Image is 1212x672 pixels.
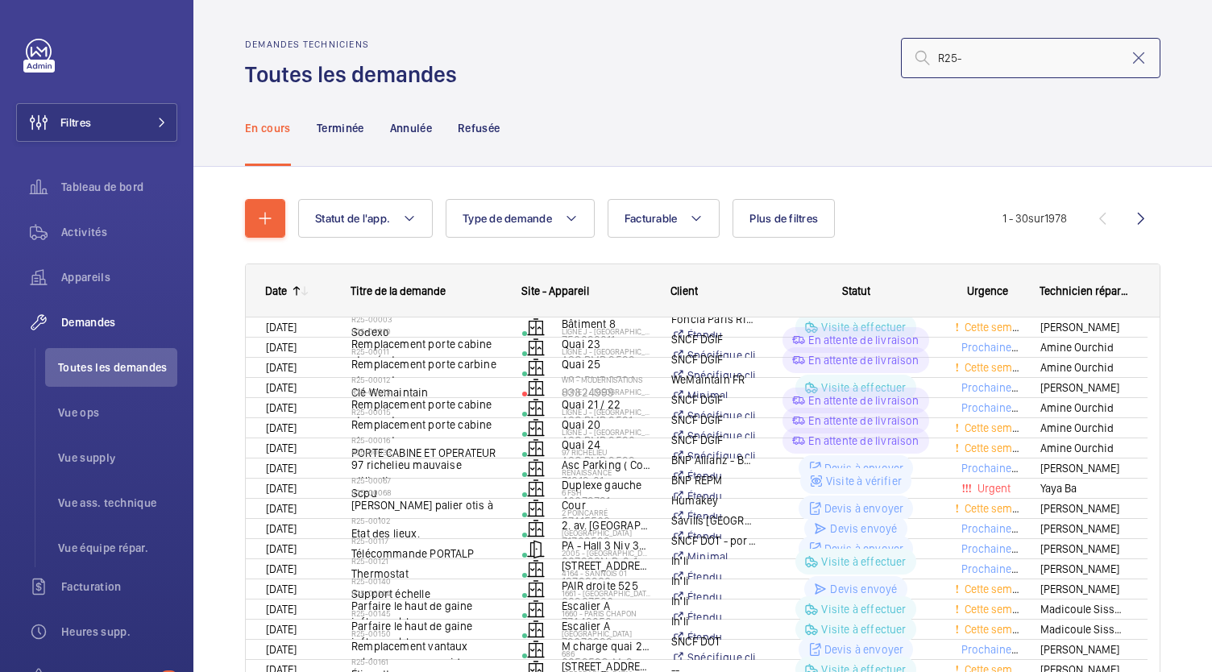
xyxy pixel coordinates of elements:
span: Vue équipe répar. [58,540,177,556]
p: In'li [671,613,757,629]
span: sur [1028,212,1044,225]
span: [PERSON_NAME] [1040,641,1127,659]
p: 1660 - PARIS CHAPON [562,608,650,618]
span: Demandes [61,314,177,330]
p: SNCF DOT [671,633,757,649]
span: [DATE] [266,361,297,374]
p: BNP REPM [671,472,757,488]
span: Amine Ourchid [1040,439,1127,458]
span: [DATE] [266,502,297,515]
p: In'li [671,593,757,609]
span: Statut [842,284,870,297]
p: Ligne J - [GEOGRAPHIC_DATA] [562,326,650,336]
p: Visite à vérifier [826,473,902,489]
p: Ligne J - [GEOGRAPHIC_DATA] [562,407,650,417]
button: Plus de filtres [733,199,835,238]
p: Annulée [390,120,432,136]
span: Cette semaine [961,321,1033,334]
h2: Demandes techniciens [245,39,467,50]
span: Cette semaine [961,361,1033,374]
span: [PERSON_NAME] [1040,379,1127,397]
span: Yaya Ba [1040,479,1127,498]
span: Tableau de bord [61,179,177,195]
p: 1661 - [GEOGRAPHIC_DATA] 272 [562,588,650,598]
p: En cours [245,120,291,136]
p: 4164 - SANNOIS 01 [562,568,650,578]
span: Amine Ourchid [1040,338,1127,357]
span: Plus de filtres [749,212,818,225]
span: Cette semaine [961,623,1033,636]
h2: R25-00011 [351,346,501,356]
p: SNCF DOT - portes automatiques [671,533,757,549]
span: [DATE] [266,603,297,616]
span: Cette semaine [961,442,1033,454]
p: Ligne J - [GEOGRAPHIC_DATA] [562,387,650,396]
p: 686 [562,649,650,658]
span: Technicien réparateur [1040,284,1128,297]
p: SNCF DGIF [671,432,757,448]
button: Statut de l'app. [298,199,433,238]
span: Prochaine visite [958,341,1040,354]
h2: R25-00145 [351,608,501,618]
span: [DATE] [266,522,297,535]
p: 97 Richelieu [562,447,650,457]
span: [PERSON_NAME] [1040,560,1127,579]
span: Cette semaine [961,502,1033,515]
span: [DATE] [266,321,297,334]
span: Client [670,284,698,297]
span: Activités [61,224,177,240]
p: In'li [671,553,757,569]
span: Amine Ourchid [1040,399,1127,417]
span: Urgence [967,284,1008,297]
span: [PERSON_NAME] [1040,520,1127,538]
span: Site - Appareil [521,284,589,297]
span: [DATE] [266,562,297,575]
span: Prochaine visite [958,462,1040,475]
span: Amine Ourchid [1040,359,1127,377]
p: In'li [671,573,757,589]
span: Vue supply [58,450,177,466]
p: En attente de livraison [808,352,919,368]
span: [DATE] [266,401,297,414]
h2: R25-00010 [351,326,501,336]
span: Madicoule Sissoko [1040,620,1127,639]
span: Heures supp. [61,624,177,640]
h1: Toutes les demandes [245,60,467,89]
p: Savills [GEOGRAPHIC_DATA] [671,512,757,529]
p: Terminée [317,120,364,136]
p: SNCF DGIF [671,351,757,367]
span: [DATE] [266,482,297,495]
span: Titre de la demande [351,284,446,297]
span: Cette semaine [961,583,1033,595]
h2: R25-00015 [351,407,501,417]
p: 6 FSH [562,487,650,497]
span: Madicoule Sissoko [1040,600,1127,619]
h2: R25-00013 [351,387,501,396]
p: Refusée [458,120,500,136]
p: SNCF DGIF [671,392,757,408]
span: Prochaine visite [958,643,1040,656]
span: Cette semaine [961,603,1033,616]
span: Prochaine visite [958,542,1040,555]
span: [DATE] [266,583,297,595]
p: En attente de livraison [808,433,919,449]
button: Type de demande [446,199,595,238]
span: Statut de l'app. [315,212,390,225]
span: Filtres [60,114,91,131]
span: [DATE] [266,442,297,454]
p: SNCF DGIF [671,331,757,347]
button: Filtres [16,103,177,142]
span: Urgent [974,482,1011,495]
span: Vue ops [58,404,177,421]
span: Toutes les demandes [58,359,177,375]
span: [PERSON_NAME] [1040,459,1127,478]
p: Humakey [671,492,757,508]
p: Ligne J - [GEOGRAPHIC_DATA] [562,346,650,356]
span: [DATE] [266,643,297,656]
h2: R25-00150 [351,628,501,638]
p: BNP Allianz - BU BNP Allianz [671,452,757,468]
h2: R25-00068 [351,487,501,497]
span: [DATE] [266,421,297,434]
span: Facturable [625,212,678,225]
span: [PERSON_NAME] [1040,540,1127,558]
